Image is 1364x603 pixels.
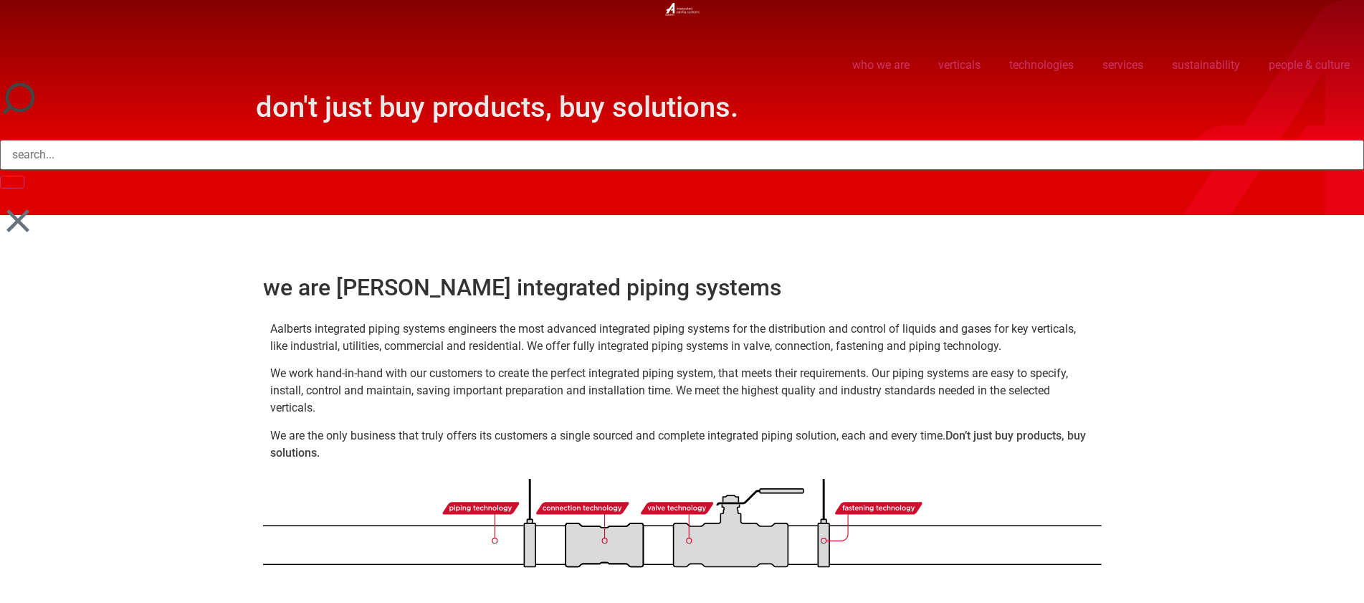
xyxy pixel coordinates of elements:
[263,276,1102,299] h2: we are [PERSON_NAME] integrated piping systems
[270,321,1094,355] p: Aalberts integrated piping systems engineers the most advanced integrated piping systems for the ...
[1088,49,1158,82] a: services
[270,427,1094,462] p: We are the only business that truly offers its customers a single sourced and complete integrated...
[1254,49,1364,82] a: people & culture
[995,49,1088,82] a: technologies
[838,49,924,82] a: who we are
[270,365,1094,417] p: We work hand-in-hand with our customers to create the perfect integrated piping system, that meet...
[270,429,1086,460] strong: Don’t just buy products, buy solutions.
[924,49,995,82] a: verticals
[1158,49,1254,82] a: sustainability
